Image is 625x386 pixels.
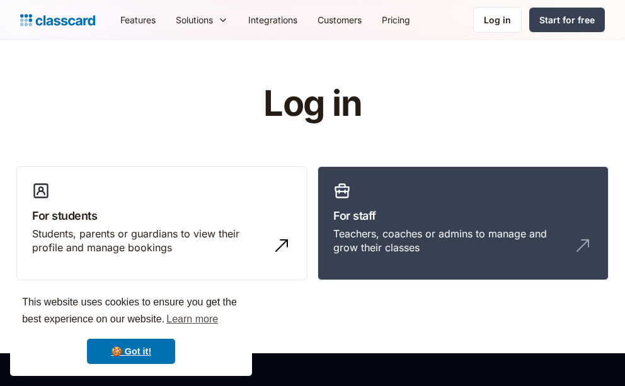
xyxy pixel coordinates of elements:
[16,166,307,281] a: For studentsStudents, parents or guardians to view their profile and manage bookings
[333,227,568,255] div: Teachers, coaches or admins to manage and grow their classes
[166,6,238,34] div: Solutions
[539,13,595,26] div: Start for free
[238,6,307,34] a: Integrations
[333,207,593,224] h3: For staff
[164,310,220,329] a: learn more about cookies
[484,13,511,26] div: Log in
[110,6,166,34] a: Features
[307,6,372,34] a: Customers
[32,227,267,255] div: Students, parents or guardians to view their profile and manage bookings
[176,13,213,26] div: Solutions
[473,7,522,33] a: Log in
[20,11,95,29] a: Logo
[372,6,420,34] a: Pricing
[87,339,175,364] a: dismiss cookie message
[113,84,513,123] h1: Log in
[318,166,609,281] a: For staffTeachers, coaches or admins to manage and grow their classes
[10,283,252,376] div: cookieconsent
[22,295,240,329] span: This website uses cookies to ensure you get the best experience on our website.
[529,8,605,32] a: Start for free
[32,207,292,224] h3: For students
